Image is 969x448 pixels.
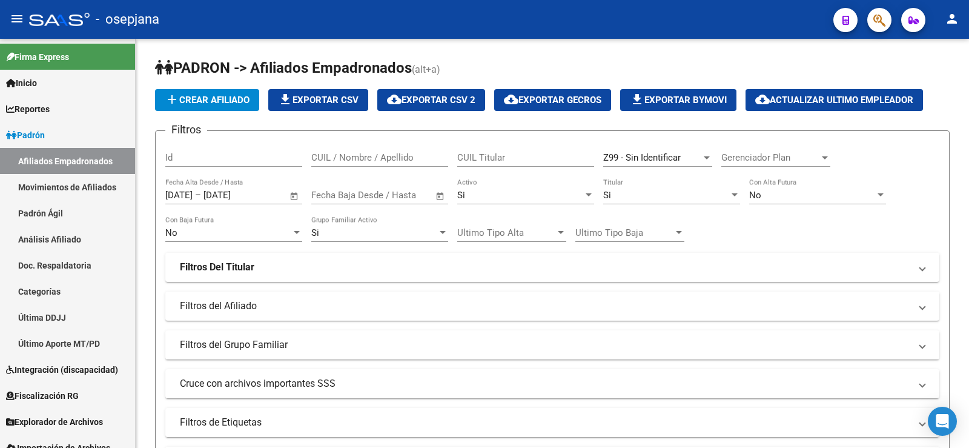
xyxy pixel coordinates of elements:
[6,102,50,116] span: Reportes
[755,95,913,105] span: Actualizar ultimo Empleador
[457,227,555,238] span: Ultimo Tipo Alta
[603,152,681,163] span: Z99 - Sin Identificar
[165,190,193,201] input: Fecha inicio
[180,377,910,390] mat-panel-title: Cruce con archivos importantes SSS
[278,92,293,107] mat-icon: file_download
[155,89,259,111] button: Crear Afiliado
[371,190,430,201] input: Fecha fin
[10,12,24,26] mat-icon: menu
[165,369,939,398] mat-expansion-panel-header: Cruce con archivos importantes SSS
[603,190,611,201] span: Si
[755,92,770,107] mat-icon: cloud_download
[180,416,910,429] mat-panel-title: Filtros de Etiquetas
[268,89,368,111] button: Exportar CSV
[165,330,939,359] mat-expansion-panel-header: Filtros del Grupo Familiar
[195,190,201,201] span: –
[165,408,939,437] mat-expansion-panel-header: Filtros de Etiquetas
[180,299,910,313] mat-panel-title: Filtros del Afiliado
[165,227,177,238] span: No
[945,12,959,26] mat-icon: person
[311,227,319,238] span: Si
[377,89,485,111] button: Exportar CSV 2
[749,190,761,201] span: No
[387,92,402,107] mat-icon: cloud_download
[928,407,957,436] div: Open Intercom Messenger
[6,50,69,64] span: Firma Express
[434,189,448,203] button: Open calendar
[721,152,819,163] span: Gerenciador Plan
[203,190,262,201] input: Fecha fin
[165,121,207,138] h3: Filtros
[6,76,37,90] span: Inicio
[165,92,179,107] mat-icon: add
[412,64,440,75] span: (alt+a)
[6,389,79,403] span: Fiscalización RG
[165,253,939,282] mat-expansion-panel-header: Filtros Del Titular
[6,129,45,142] span: Padrón
[288,189,302,203] button: Open calendar
[494,89,611,111] button: Exportar GECROS
[387,95,475,105] span: Exportar CSV 2
[746,89,923,111] button: Actualizar ultimo Empleador
[278,95,359,105] span: Exportar CSV
[180,261,254,274] strong: Filtros Del Titular
[504,95,601,105] span: Exportar GECROS
[457,190,465,201] span: Si
[6,415,103,429] span: Explorador de Archivos
[165,292,939,321] mat-expansion-panel-header: Filtros del Afiliado
[180,338,910,352] mat-panel-title: Filtros del Grupo Familiar
[155,59,412,76] span: PADRON -> Afiliados Empadronados
[96,6,159,33] span: - osepjana
[630,95,727,105] span: Exportar Bymovi
[311,190,360,201] input: Fecha inicio
[165,95,250,105] span: Crear Afiliado
[575,227,673,238] span: Ultimo Tipo Baja
[630,92,644,107] mat-icon: file_download
[620,89,736,111] button: Exportar Bymovi
[6,363,118,376] span: Integración (discapacidad)
[504,92,518,107] mat-icon: cloud_download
